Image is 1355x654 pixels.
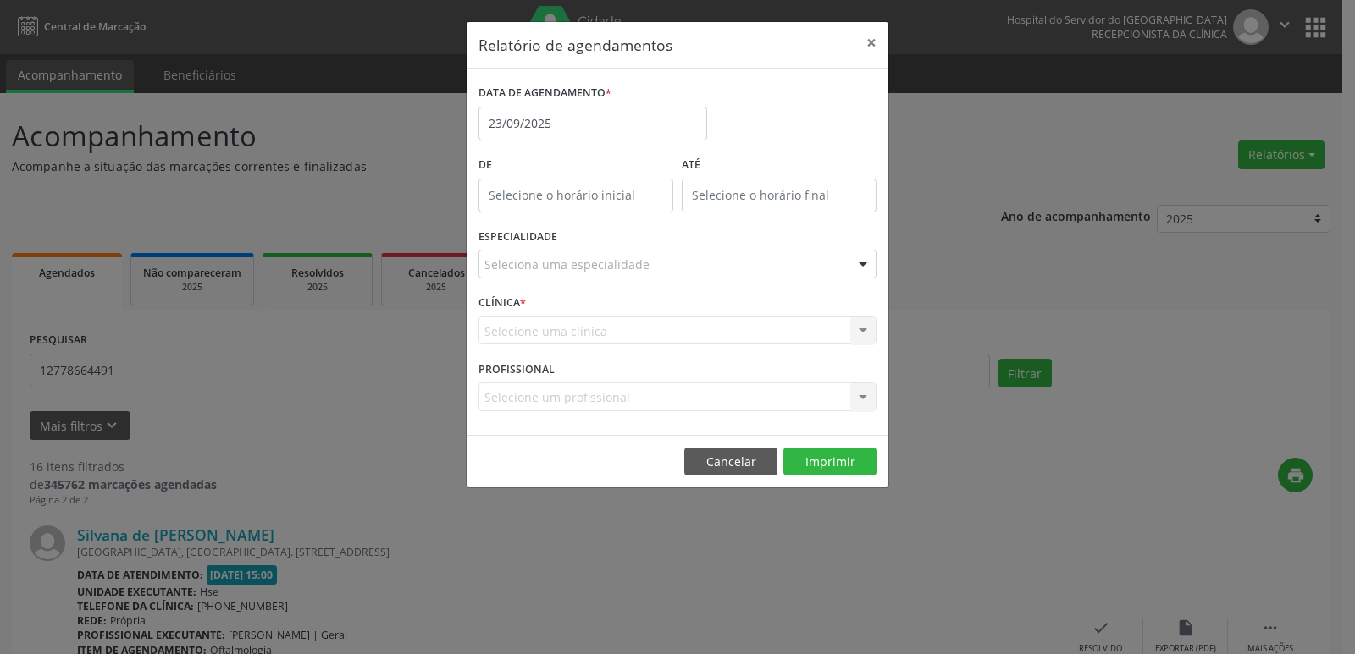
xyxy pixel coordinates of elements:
button: Cancelar [684,448,777,476]
button: Close [854,22,888,63]
label: ESPECIALIDADE [478,224,557,250]
input: Selecione uma data ou intervalo [478,107,707,140]
label: CLÍNICA [478,290,526,316]
label: PROFISSIONAL [478,356,555,382]
h5: Relatório de agendamentos [478,34,672,56]
button: Imprimir [783,448,877,476]
label: DATA DE AGENDAMENTO [478,80,611,107]
input: Selecione o horário final [682,179,877,212]
label: ATÉ [682,152,877,179]
span: Seleciona uma especialidade [484,256,650,273]
input: Selecione o horário inicial [478,179,673,212]
label: De [478,152,673,179]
